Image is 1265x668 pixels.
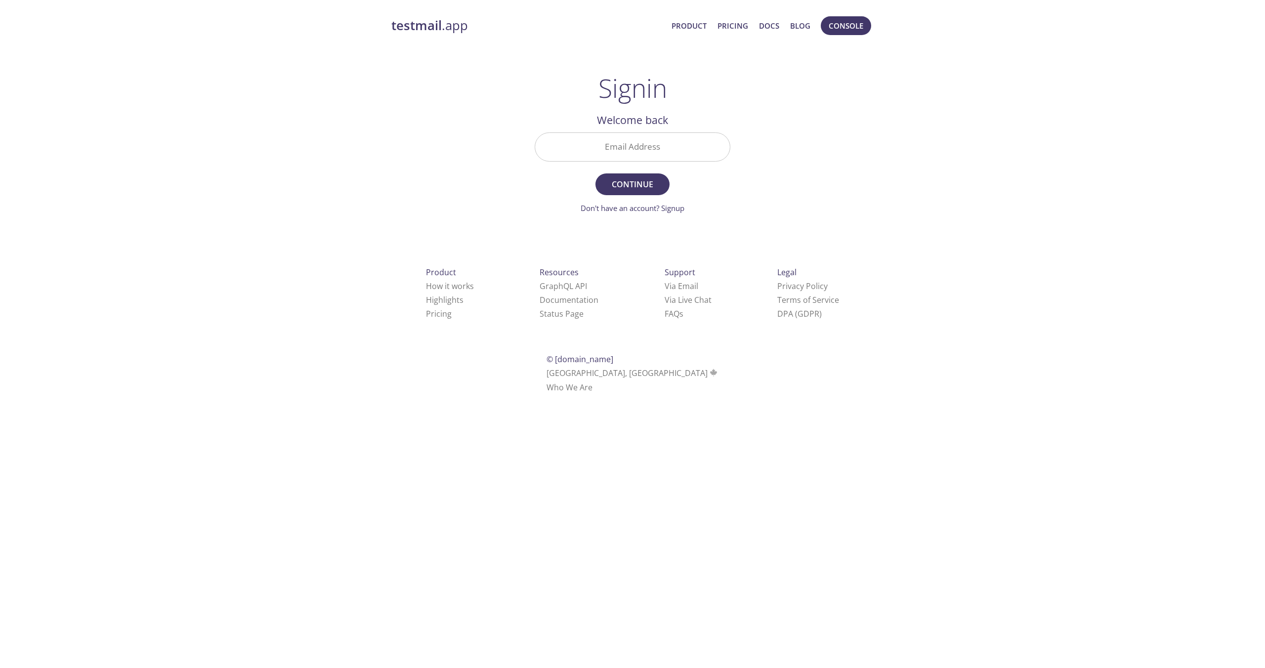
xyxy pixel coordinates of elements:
h1: Signin [598,73,667,103]
span: © [DOMAIN_NAME] [547,354,613,365]
a: How it works [426,281,474,292]
a: Highlights [426,294,464,305]
a: Docs [759,19,779,32]
a: GraphQL API [540,281,587,292]
span: Support [665,267,695,278]
span: [GEOGRAPHIC_DATA], [GEOGRAPHIC_DATA] [547,368,719,378]
a: Who We Are [547,382,592,393]
a: DPA (GDPR) [777,308,822,319]
span: Continue [606,177,659,191]
button: Continue [595,173,670,195]
button: Console [821,16,871,35]
a: Via Live Chat [665,294,712,305]
span: Legal [777,267,797,278]
a: Pricing [426,308,452,319]
span: Product [426,267,456,278]
span: s [679,308,683,319]
a: Don't have an account? Signup [581,203,684,213]
a: testmail.app [391,17,664,34]
a: Product [672,19,707,32]
a: Status Page [540,308,584,319]
a: Blog [790,19,810,32]
a: Pricing [717,19,748,32]
a: FAQ [665,308,683,319]
h2: Welcome back [535,112,730,128]
a: Documentation [540,294,598,305]
span: Console [829,19,863,32]
span: Resources [540,267,579,278]
strong: testmail [391,17,442,34]
a: Via Email [665,281,698,292]
a: Terms of Service [777,294,839,305]
a: Privacy Policy [777,281,828,292]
